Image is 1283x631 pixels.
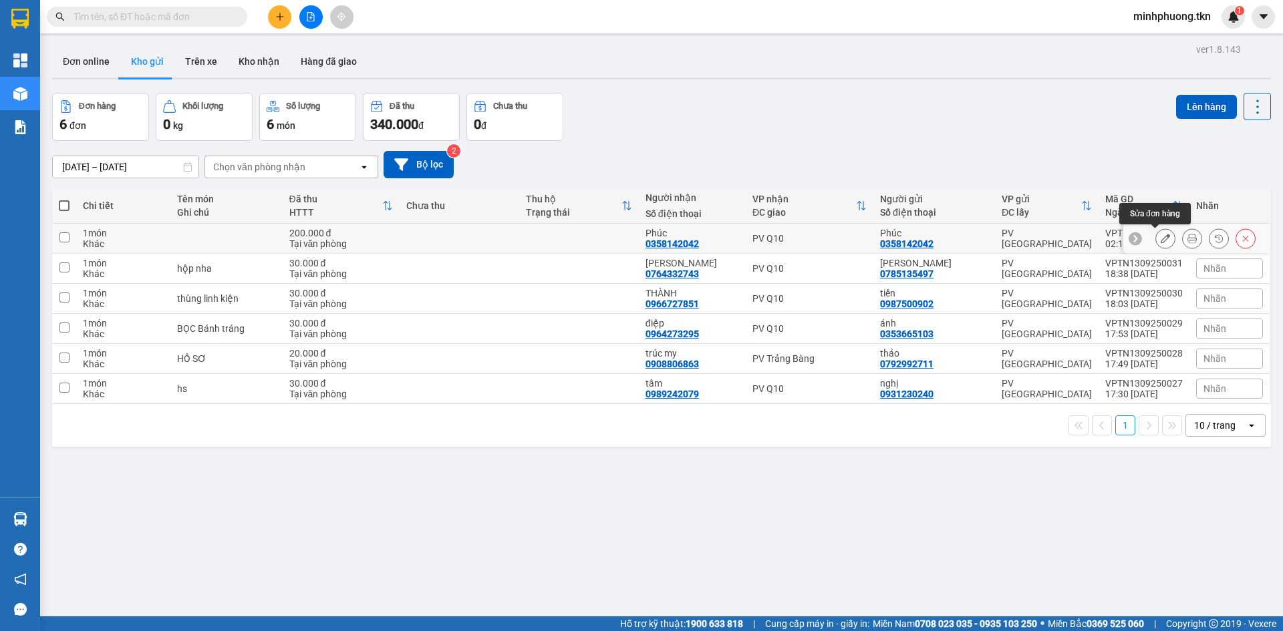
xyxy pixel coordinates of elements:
div: HTTT [289,207,382,218]
div: ĐC giao [752,207,856,218]
div: Đã thu [289,194,382,204]
button: 1 [1115,415,1135,435]
div: VPTN1309250030 [1105,288,1183,298]
span: 340.000 [370,116,418,132]
input: Tìm tên, số ĐT hoặc mã đơn [74,9,231,24]
div: PV Q10 [752,233,867,244]
div: 18:38 [DATE] [1105,268,1183,279]
span: search [55,12,65,21]
button: Bộ lọc [384,151,454,178]
button: plus [268,5,291,29]
li: [STREET_ADDRESS][PERSON_NAME]. [GEOGRAPHIC_DATA], Tỉnh [GEOGRAPHIC_DATA] [125,33,559,49]
div: VPTN1309250029 [1105,318,1183,329]
button: Kho nhận [228,45,290,77]
div: trúc my [646,348,739,359]
div: Mã GD [1105,194,1172,204]
span: notification [14,573,27,586]
span: 1 [1237,6,1242,15]
span: 0 [474,116,481,132]
img: solution-icon [13,120,27,134]
div: LABO THANH [646,258,739,268]
div: PV Q10 [752,263,867,274]
th: Toggle SortBy [283,188,400,224]
div: 1 món [83,288,164,298]
button: Khối lượng0kg [156,93,253,141]
div: Trạng thái [526,207,621,218]
img: dashboard-icon [13,53,27,67]
div: tâm [646,378,739,389]
div: Ghi chú [177,207,275,218]
button: file-add [299,5,323,29]
li: Hotline: 1900 8153 [125,49,559,66]
div: Sửa đơn hàng [1155,228,1175,248]
span: Cung cấp máy in - giấy in: [765,616,869,631]
div: Chi tiết [83,200,164,211]
button: Kho gửi [120,45,174,77]
div: Chưa thu [406,200,513,211]
img: logo-vxr [11,9,29,29]
div: 0966727851 [646,298,699,309]
span: file-add [306,12,315,21]
img: logo.jpg [17,17,84,83]
th: Toggle SortBy [519,188,639,224]
div: Khác [83,359,164,369]
span: đ [418,120,424,131]
div: 17:30 [DATE] [1105,389,1183,399]
div: Tại văn phòng [289,329,393,339]
div: BỌC Bánh tráng [177,323,275,334]
svg: open [359,162,370,172]
div: 17:53 [DATE] [1105,329,1183,339]
div: VP gửi [1002,194,1081,204]
strong: 0708 023 035 - 0935 103 250 [915,618,1037,629]
div: Khối lượng [182,101,223,111]
div: 0931230240 [880,389,934,399]
span: minhphuong.tkn [1123,8,1222,25]
div: PV [GEOGRAPHIC_DATA] [1002,288,1092,309]
div: Số điện thoại [646,208,739,219]
span: đ [481,120,486,131]
img: warehouse-icon [13,512,27,526]
div: Tại văn phòng [289,268,393,279]
th: Toggle SortBy [746,188,873,224]
div: Nhãn [1196,200,1263,211]
div: PV Q10 [752,293,867,304]
div: 0785135497 [880,268,934,279]
div: PV Trảng Bàng [752,353,867,364]
div: 30.000 đ [289,288,393,298]
th: Toggle SortBy [1099,188,1189,224]
th: Toggle SortBy [995,188,1099,224]
div: Chọn văn phòng nhận [213,160,305,174]
div: hs [177,383,275,394]
div: 18:03 [DATE] [1105,298,1183,309]
button: Lên hàng [1176,95,1237,119]
div: Đơn hàng [79,101,116,111]
div: 1 món [83,258,164,268]
div: Số lượng [286,101,320,111]
div: 0792992711 [880,359,934,369]
div: Chưa thu [493,101,527,111]
div: Tại văn phòng [289,359,393,369]
b: GỬI : PV [GEOGRAPHIC_DATA] [17,97,199,142]
div: hộp nha [177,263,275,274]
button: Đã thu340.000đ [363,93,460,141]
div: Ngày ĐH [1105,207,1172,218]
span: Nhãn [1203,263,1226,274]
button: aim [330,5,353,29]
div: HỒ SƠ [177,353,275,364]
div: ánh [880,318,988,329]
div: VP nhận [752,194,856,204]
div: 0353665103 [880,329,934,339]
div: Đã thu [390,101,414,111]
div: 0358142042 [646,238,699,249]
span: message [14,603,27,616]
span: 6 [59,116,67,132]
span: question-circle [14,543,27,556]
button: Hàng đã giao [290,45,368,77]
span: | [1154,616,1156,631]
div: 0989242079 [646,389,699,399]
div: 17:49 [DATE] [1105,359,1183,369]
div: 02:13 [DATE] [1105,238,1183,249]
div: VPTN1409250001 [1105,228,1183,238]
div: tiến [880,288,988,298]
div: Tại văn phòng [289,238,393,249]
